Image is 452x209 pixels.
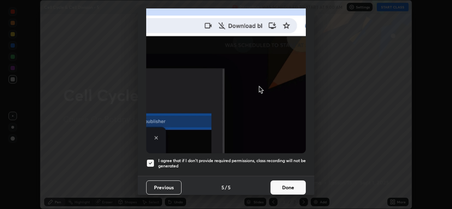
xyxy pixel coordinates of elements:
[146,180,182,195] button: Previous
[228,184,231,191] h4: 5
[158,158,306,169] h5: I agree that if I don't provide required permissions, class recording will not be generated
[270,180,306,195] button: Done
[225,184,227,191] h4: /
[221,184,224,191] h4: 5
